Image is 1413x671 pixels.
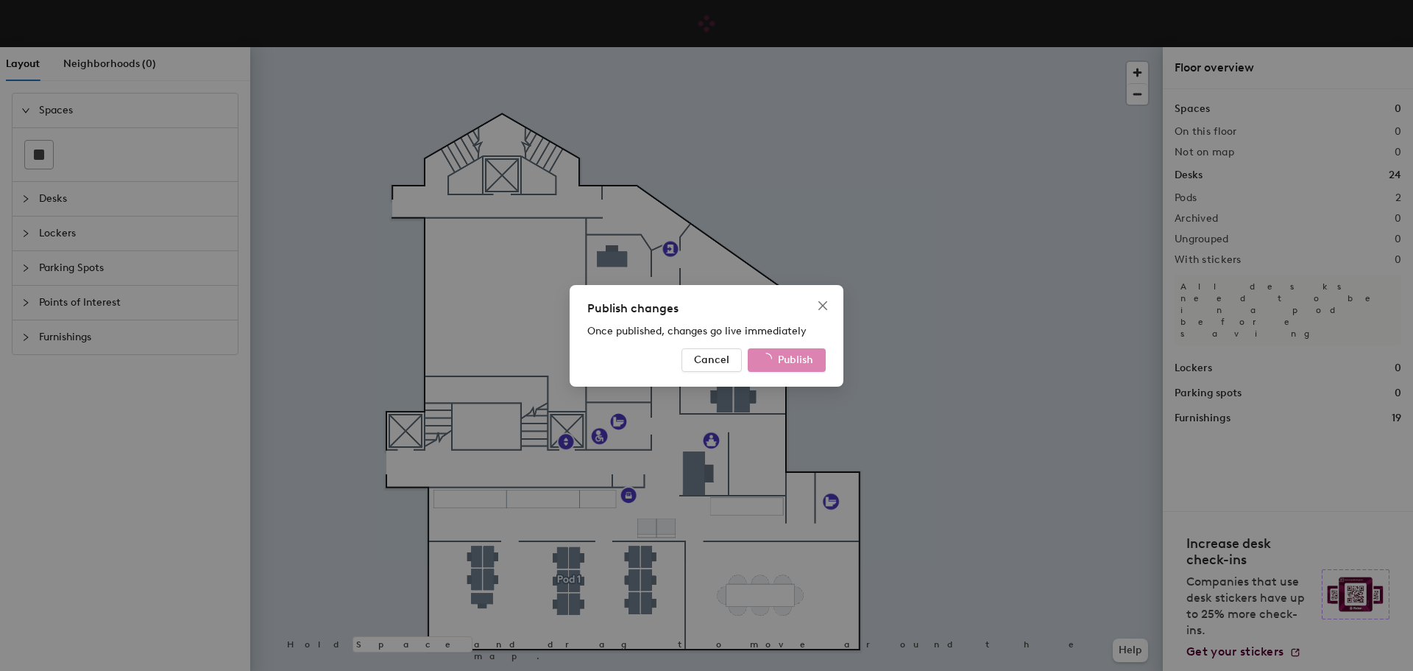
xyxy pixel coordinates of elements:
[778,354,813,366] span: Publish
[748,348,826,372] button: Publish
[811,294,835,317] button: Close
[587,300,826,317] div: Publish changes
[681,348,742,372] button: Cancel
[587,325,807,337] span: Once published, changes go live immediately
[694,354,729,366] span: Cancel
[817,300,829,312] span: close
[758,350,775,367] span: loading
[811,300,835,312] span: Close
